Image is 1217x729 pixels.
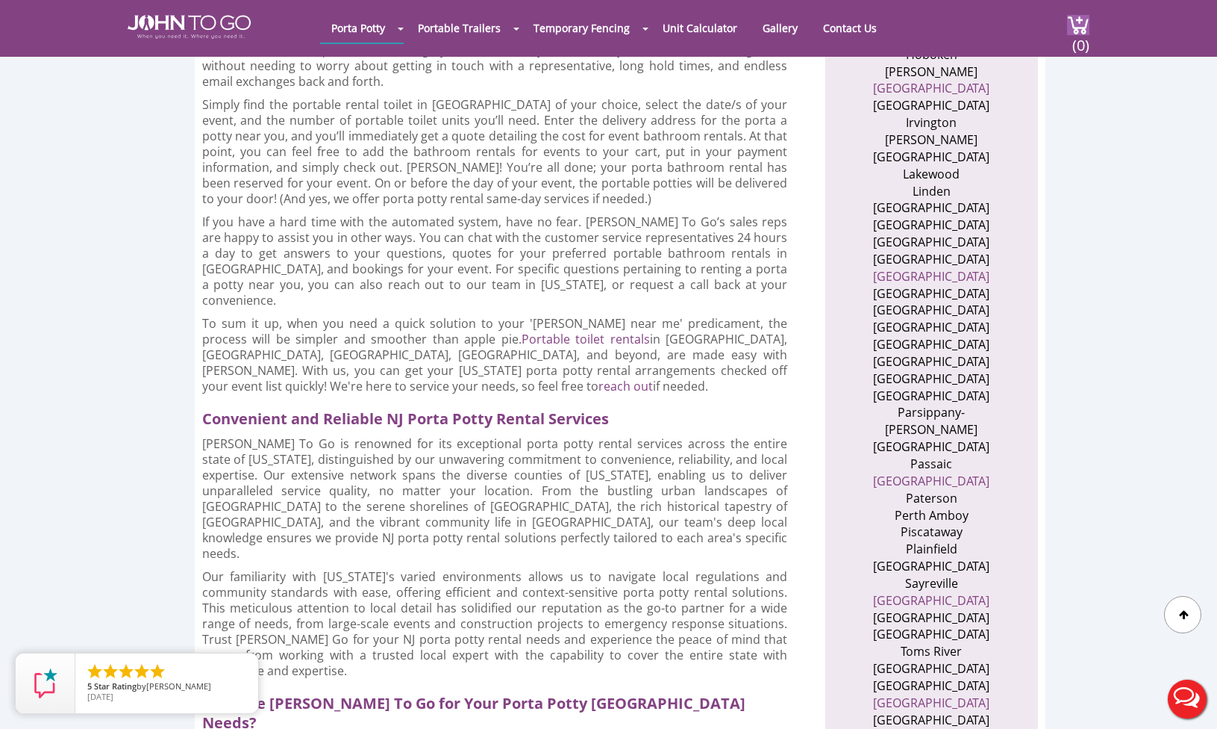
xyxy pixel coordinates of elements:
[873,473,989,489] a: [GEOGRAPHIC_DATA]
[859,285,1004,303] li: [GEOGRAPHIC_DATA]
[859,234,1004,251] li: [GEOGRAPHIC_DATA]
[101,663,119,680] li: 
[651,13,748,43] a: Unit Calculator
[859,302,1004,319] li: [GEOGRAPHIC_DATA]
[202,402,801,429] h2: Convenient and Reliable NJ Porta Potty Rental Services
[859,166,1004,183] li: Lakewood
[873,592,989,609] a: [GEOGRAPHIC_DATA]
[859,114,1004,131] li: Irvington
[202,316,788,394] p: To sum it up, when you need a quick solution to your '[PERSON_NAME] near me' predicament, the pro...
[859,575,1004,592] li: Sayreville
[859,319,1004,336] li: [GEOGRAPHIC_DATA]
[202,97,788,207] p: Simply find the portable rental toilet in [GEOGRAPHIC_DATA] of your choice, select the date/s of ...
[859,353,1004,370] li: [GEOGRAPHIC_DATA]
[1157,669,1217,729] button: Live Chat
[1071,23,1089,55] span: (0)
[859,558,1004,575] li: [GEOGRAPHIC_DATA]
[859,131,1004,149] li: [PERSON_NAME]
[94,680,137,692] span: Star Rating
[1067,15,1089,35] img: cart a
[859,541,1004,558] li: Plainfield
[859,199,1004,217] li: [GEOGRAPHIC_DATA]
[859,97,1004,114] li: [GEOGRAPHIC_DATA]
[859,677,1004,695] li: [GEOGRAPHIC_DATA]
[202,569,788,679] p: Our familiarity with [US_STATE]'s varied environments allows us to navigate local regulations and...
[148,663,166,680] li: 
[859,626,1004,643] li: [GEOGRAPHIC_DATA]
[751,13,809,43] a: Gallery
[87,680,92,692] span: 5
[522,331,650,347] a: Portable toilet rentals
[812,13,888,43] a: Contact Us
[859,660,1004,677] li: [GEOGRAPHIC_DATA]
[146,680,211,692] span: [PERSON_NAME]
[407,13,512,43] a: Portable Trailers
[598,378,653,394] a: reach out
[859,609,1004,627] li: [GEOGRAPHIC_DATA]
[873,268,989,285] a: [GEOGRAPHIC_DATA]
[87,691,113,702] span: [DATE]
[87,682,246,692] span: by
[859,490,1004,507] li: Paterson
[873,695,989,711] a: [GEOGRAPHIC_DATA]
[31,668,60,698] img: Review Rating
[859,388,1004,405] li: [GEOGRAPHIC_DATA]
[859,404,1004,456] li: Parsippany-[PERSON_NAME][GEOGRAPHIC_DATA]
[859,336,1004,353] li: [GEOGRAPHIC_DATA]
[859,217,1004,234] li: [GEOGRAPHIC_DATA]
[202,436,788,562] p: [PERSON_NAME] To Go is renowned for its exceptional porta potty rental services across the entire...
[117,663,135,680] li: 
[873,80,989,96] a: [GEOGRAPHIC_DATA]
[320,13,396,43] a: Porta Potty
[202,214,788,308] p: If you have a hard time with the automated system, have no fear. [PERSON_NAME] To Go’s sales reps...
[859,712,1004,729] li: [GEOGRAPHIC_DATA]
[133,663,151,680] li: 
[859,524,1004,541] li: Piscataway
[859,149,1004,166] li: [GEOGRAPHIC_DATA]
[859,643,1004,660] li: Toms River
[859,456,1004,473] li: Passaic
[859,370,1004,388] li: [GEOGRAPHIC_DATA]
[859,63,1004,81] li: [PERSON_NAME]
[522,13,641,43] a: Temporary Fencing
[859,251,1004,268] li: [GEOGRAPHIC_DATA]
[859,183,1004,200] li: Linden
[86,663,104,680] li: 
[128,15,251,39] img: JOHN to go
[859,507,1004,524] li: Perth Amboy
